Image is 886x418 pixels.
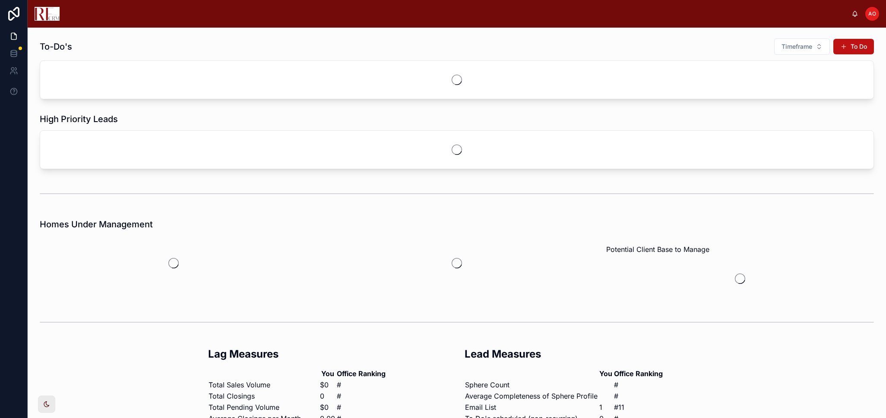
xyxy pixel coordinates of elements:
[40,218,153,230] h1: Homes Under Management
[614,390,663,402] td: #
[599,368,613,379] th: You
[336,402,386,413] td: #
[868,10,876,17] span: AO
[320,379,335,390] td: $0
[833,39,874,54] button: To Do
[336,390,386,402] td: #
[465,379,598,390] td: Sphere Count
[614,368,663,379] th: Office Ranking
[320,402,335,413] td: $0
[614,379,663,390] td: #
[465,402,598,413] td: Email List
[782,42,812,51] span: Timeframe
[208,402,319,413] td: Total Pending Volume
[208,390,319,402] td: Total Closings
[40,41,72,53] h1: To-Do's
[320,368,335,379] th: You
[40,113,118,125] h1: High Priority Leads
[465,347,706,361] h2: Lead Measures
[599,402,613,413] td: 1
[774,38,830,55] button: Select Button
[606,244,709,255] span: Potential Client Base to Manage
[336,368,386,379] th: Office Ranking
[208,347,449,361] h2: Lag Measures
[66,12,851,16] div: scrollable content
[336,379,386,390] td: #
[465,390,598,402] td: Average Completeness of Sphere Profile
[320,390,335,402] td: 0
[208,379,319,390] td: Total Sales Volume
[35,7,60,21] img: App logo
[614,402,663,413] td: #11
